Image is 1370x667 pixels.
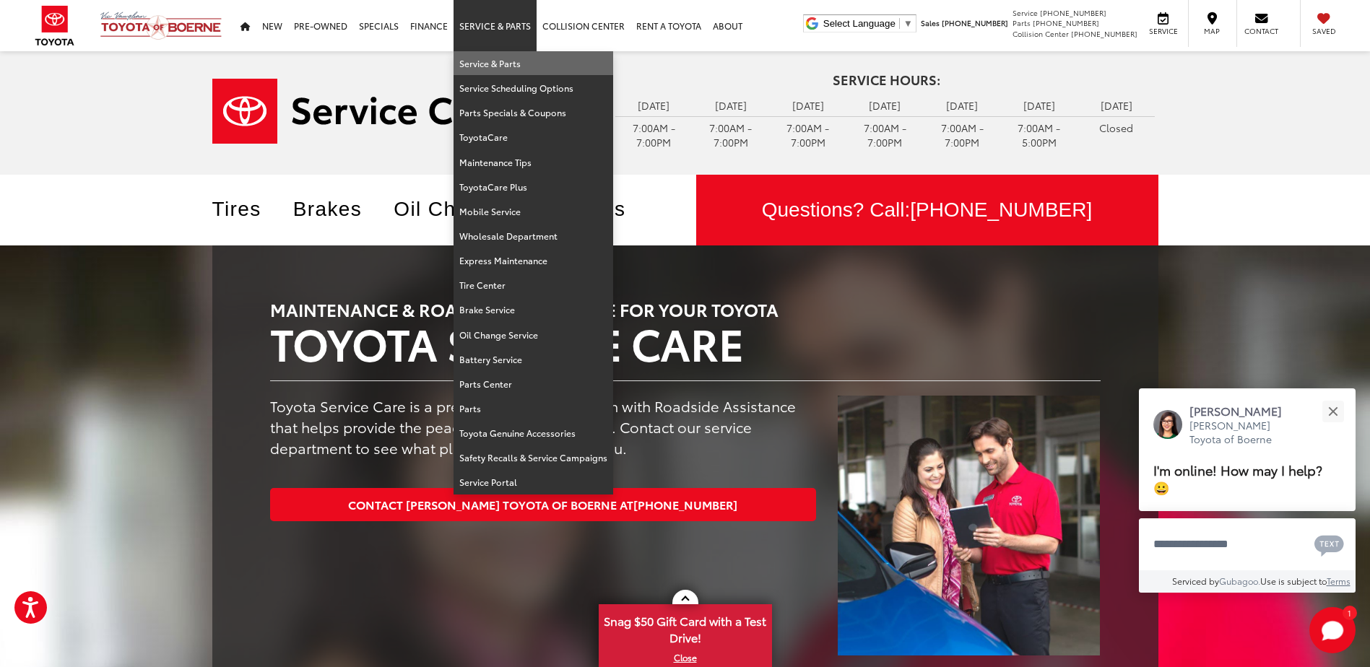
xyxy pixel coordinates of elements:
span: 1 [1348,609,1351,616]
a: Service Portal [454,470,613,494]
td: 7:00AM - 7:00PM [924,116,1001,153]
button: Close [1317,396,1348,427]
a: ToyotaCare Plus [454,175,613,199]
td: [DATE] [615,95,693,116]
a: Tire Center: Opens in a new tab [454,273,613,297]
td: Closed [1078,116,1155,139]
td: 7:00AM - 7:00PM [769,116,846,153]
span: I'm online! How may I help? 😀 [1153,460,1322,497]
a: Parts Center: Opens in a new tab [454,372,613,396]
a: Maintenance Tips [454,150,613,175]
span: Map [1196,26,1228,36]
a: Contact [PERSON_NAME] Toyota of Boerne at[PHONE_NUMBER] [270,488,817,520]
a: Parts Specials & Coupons [454,100,613,125]
p: Toyota Service Care is a prepaid maintenance plan with Roadside Assistance that helps provide the... [270,396,817,458]
a: Toyota Genuine Accessories: Opens in a new tab [454,421,613,445]
span: [PHONE_NUMBER] [633,496,737,513]
a: Service Scheduling Options [454,76,613,100]
span: ​ [899,18,900,29]
img: Vic Vaughan Toyota of Boerne [100,11,222,40]
span: [PHONE_NUMBER] [1033,17,1099,28]
a: Oil Change Service [454,323,613,347]
td: [DATE] [1001,95,1078,116]
textarea: Type your message [1139,518,1356,570]
a: Service Center | Vic Vaughan Toyota of Boerne in Boerne TX [212,79,594,144]
a: Questions? Call:[PHONE_NUMBER] [696,175,1158,245]
span: Collision Center [1013,28,1069,39]
span: Select Language [823,18,896,29]
td: [DATE] [924,95,1001,116]
a: Brake Service [454,297,613,322]
span: ▼ [903,18,913,29]
a: Express Maintenance [454,248,613,273]
span: [PHONE_NUMBER] [942,17,1008,28]
img: TOYOTA SERVICE CARE | Vic Vaughan Toyota of Boerne in Boerne TX [838,396,1100,655]
td: 7:00AM - 7:00PM [693,116,770,153]
a: Terms [1327,575,1351,587]
a: Select Language​ [823,18,913,29]
p: [PERSON_NAME] Toyota of Boerne [1189,419,1296,447]
a: Oil Change [394,198,526,220]
a: Mobile Service [454,199,613,224]
a: Service & Parts: Opens in a new tab [454,51,613,76]
span: Service [1147,26,1179,36]
span: [PHONE_NUMBER] [910,199,1092,221]
span: Saved [1308,26,1340,36]
span: Serviced by [1172,575,1219,587]
a: Wholesale Department [454,224,613,248]
span: Service [1013,7,1038,18]
h4: Service Hours: [615,73,1158,87]
span: Parts [1013,17,1031,28]
svg: Text [1314,533,1344,557]
div: Close[PERSON_NAME][PERSON_NAME] Toyota of BoerneI'm online! How may I help? 😀Type your messageCha... [1139,388,1356,593]
td: 7:00AM - 5:00PM [1001,116,1078,153]
td: [DATE] [846,95,924,116]
button: Toggle Chat Window [1309,607,1356,653]
h3: MAINTENANCE & ROADSIDE ASSISTANCE FOR YOUR TOYOTA [270,300,1101,318]
td: [DATE] [1078,95,1155,116]
span: Contact [1244,26,1278,36]
span: [PHONE_NUMBER] [1071,28,1137,39]
span: [PHONE_NUMBER] [1040,7,1106,18]
span: Snag $50 Gift Card with a Test Drive! [600,606,771,650]
h2: TOYOTA SERVICE CARE [270,318,1101,366]
div: Questions? Call: [696,175,1158,245]
a: Gubagoo. [1219,575,1260,587]
button: Chat with SMS [1310,528,1348,560]
a: Parts [454,396,613,421]
td: [DATE] [693,95,770,116]
p: [PERSON_NAME] [1189,403,1296,419]
img: Service Center | Vic Vaughan Toyota of Boerne in Boerne TX [212,79,547,144]
a: Battery Service [454,347,613,372]
a: ToyotaCare [454,125,613,149]
td: [DATE] [769,95,846,116]
span: Sales [921,17,940,28]
a: Brakes [293,198,384,220]
a: Tires [212,198,283,220]
span: Use is subject to [1260,575,1327,587]
td: 7:00AM - 7:00PM [846,116,924,153]
a: Safety Recalls & Service Campaigns: Opens in a new tab [454,445,613,470]
svg: Start Chat [1309,607,1356,653]
td: 7:00AM - 7:00PM [615,116,693,153]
